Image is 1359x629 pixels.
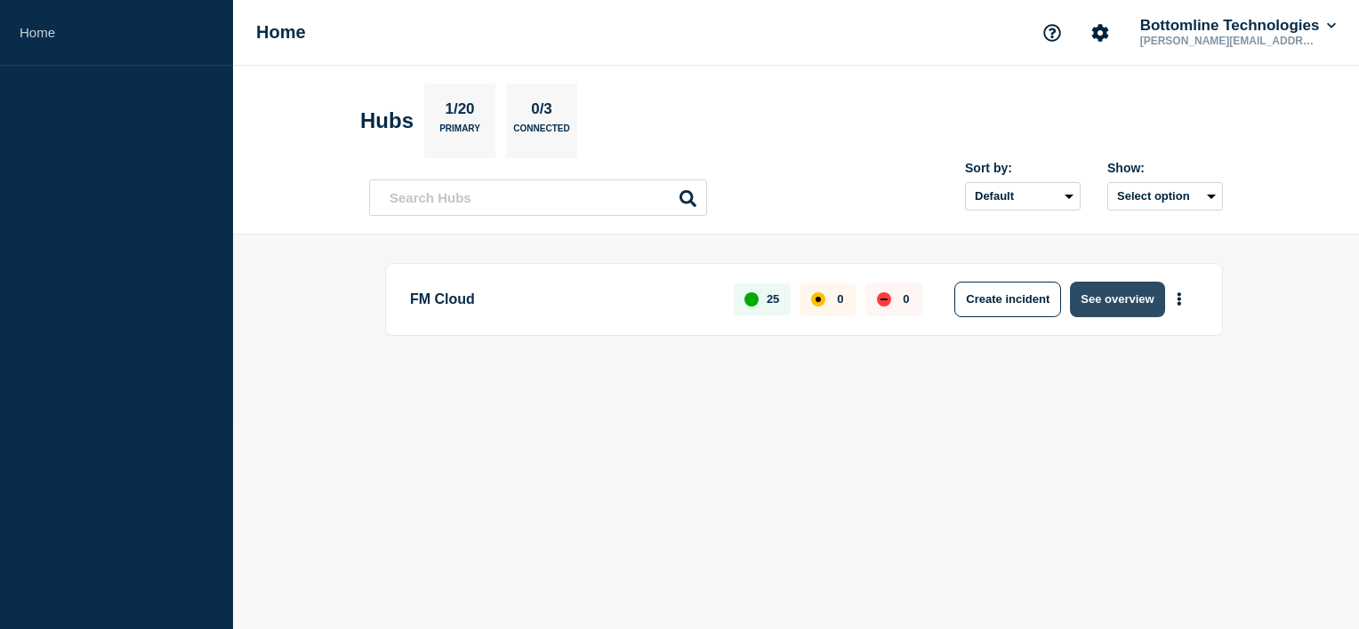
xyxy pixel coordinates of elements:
button: Bottomline Technologies [1137,17,1339,35]
button: Account settings [1082,14,1119,52]
p: 1/20 [438,100,481,123]
h2: Hubs [360,108,414,133]
p: 0 [903,292,909,306]
div: up [744,292,759,307]
div: Show: [1107,161,1223,175]
button: See overview [1070,282,1164,317]
button: More actions [1168,283,1191,315]
h1: Home [256,22,306,43]
p: Connected [513,123,569,142]
div: affected [811,292,825,307]
button: Support [1033,14,1071,52]
p: FM Cloud [410,282,713,317]
div: down [877,292,891,307]
p: 0 [837,292,843,306]
button: Create incident [954,282,1061,317]
p: [PERSON_NAME][EMAIL_ADDRESS][DOMAIN_NAME] [1137,35,1322,47]
p: Primary [439,123,480,142]
p: 25 [767,292,779,306]
select: Sort by [965,182,1081,211]
div: Sort by: [965,161,1081,175]
button: Select option [1107,182,1223,211]
input: Search Hubs [369,179,707,216]
p: 0/3 [525,100,559,123]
